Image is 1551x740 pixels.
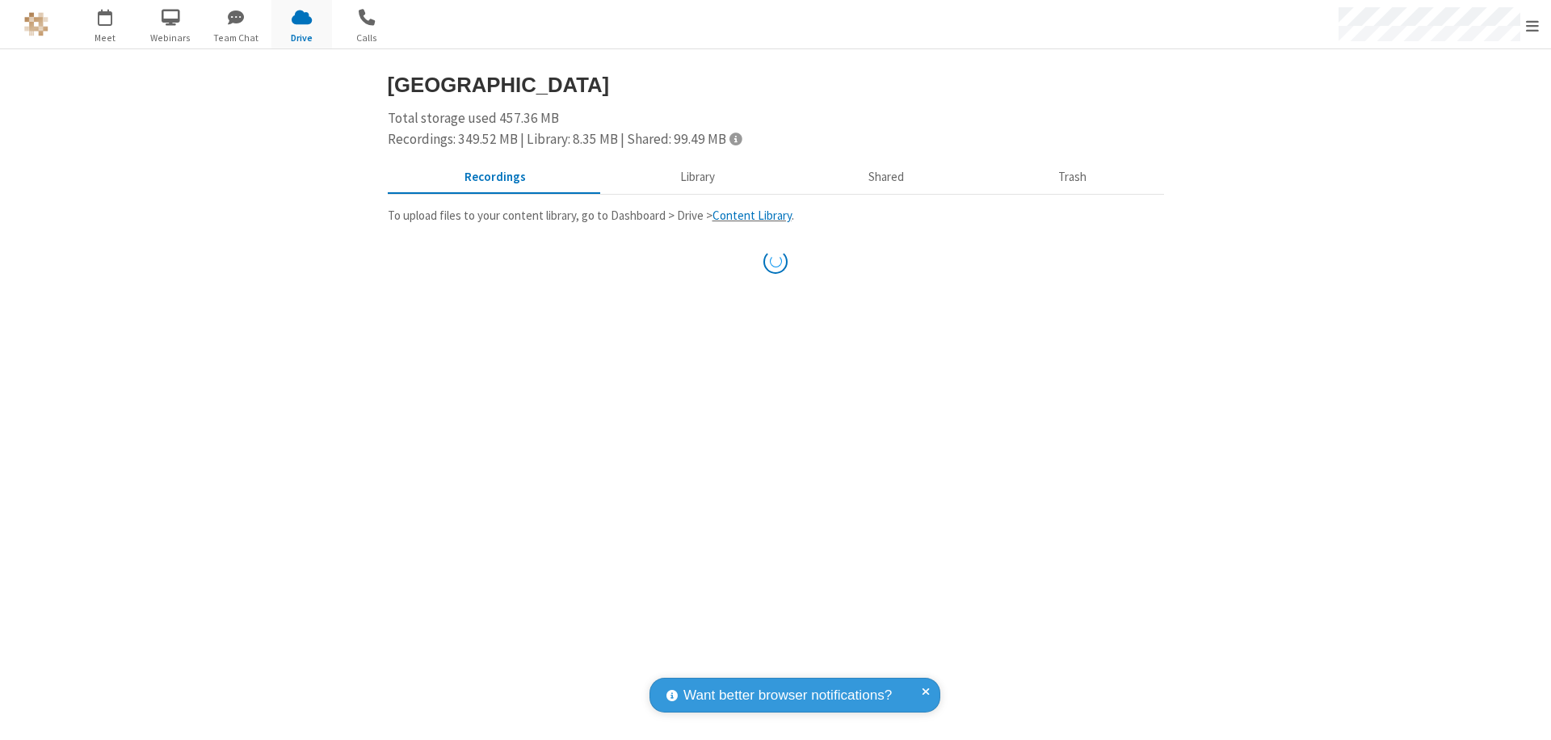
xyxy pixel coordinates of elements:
p: To upload files to your content library, go to Dashboard > Drive > . [388,207,1164,225]
div: Total storage used 457.36 MB [388,108,1164,149]
button: Trash [981,162,1164,193]
img: QA Selenium DO NOT DELETE OR CHANGE [24,12,48,36]
button: Shared during meetings [792,162,981,193]
span: Drive [271,31,332,45]
span: Calls [337,31,397,45]
div: Recordings: 349.52 MB | Library: 8.35 MB | Shared: 99.49 MB [388,129,1164,150]
h3: [GEOGRAPHIC_DATA] [388,74,1164,96]
button: Recorded meetings [388,162,603,193]
a: Content Library [712,208,792,223]
span: Team Chat [206,31,267,45]
span: Totals displayed include files that have been moved to the trash. [729,132,742,145]
span: Meet [75,31,136,45]
span: Webinars [141,31,201,45]
span: Want better browser notifications? [683,685,892,706]
button: Content library [603,162,792,193]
